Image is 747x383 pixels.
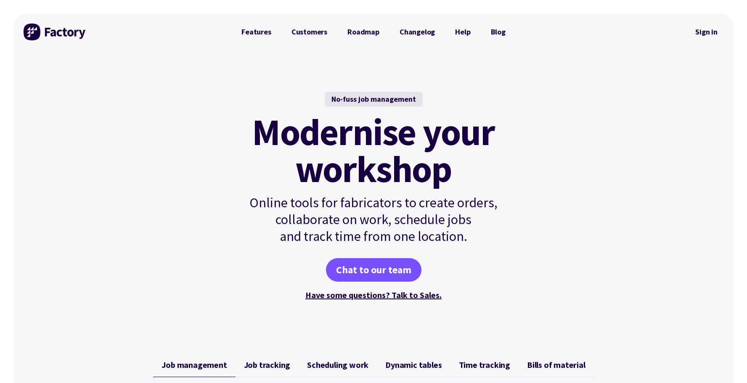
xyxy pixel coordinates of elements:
[527,360,585,370] span: Bills of material
[481,24,516,40] a: Blog
[24,24,87,40] img: Factory
[459,360,510,370] span: Time tracking
[689,22,723,42] nav: Secondary Navigation
[389,24,445,40] a: Changelog
[252,114,495,188] mark: Modernise your workshop
[445,24,480,40] a: Help
[231,24,281,40] a: Features
[326,258,421,282] a: Chat to our team
[385,360,442,370] span: Dynamic tables
[244,360,291,370] span: Job tracking
[337,24,389,40] a: Roadmap
[689,22,723,42] a: Sign in
[281,24,337,40] a: Customers
[162,360,227,370] span: Job management
[231,194,516,245] p: Online tools for fabricators to create orders, collaborate on work, schedule jobs and track time ...
[307,360,368,370] span: Scheduling work
[305,290,442,300] a: Have some questions? Talk to Sales.
[325,92,423,107] div: No-fuss job management
[705,343,747,383] iframe: Chat Widget
[231,24,516,40] nav: Primary Navigation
